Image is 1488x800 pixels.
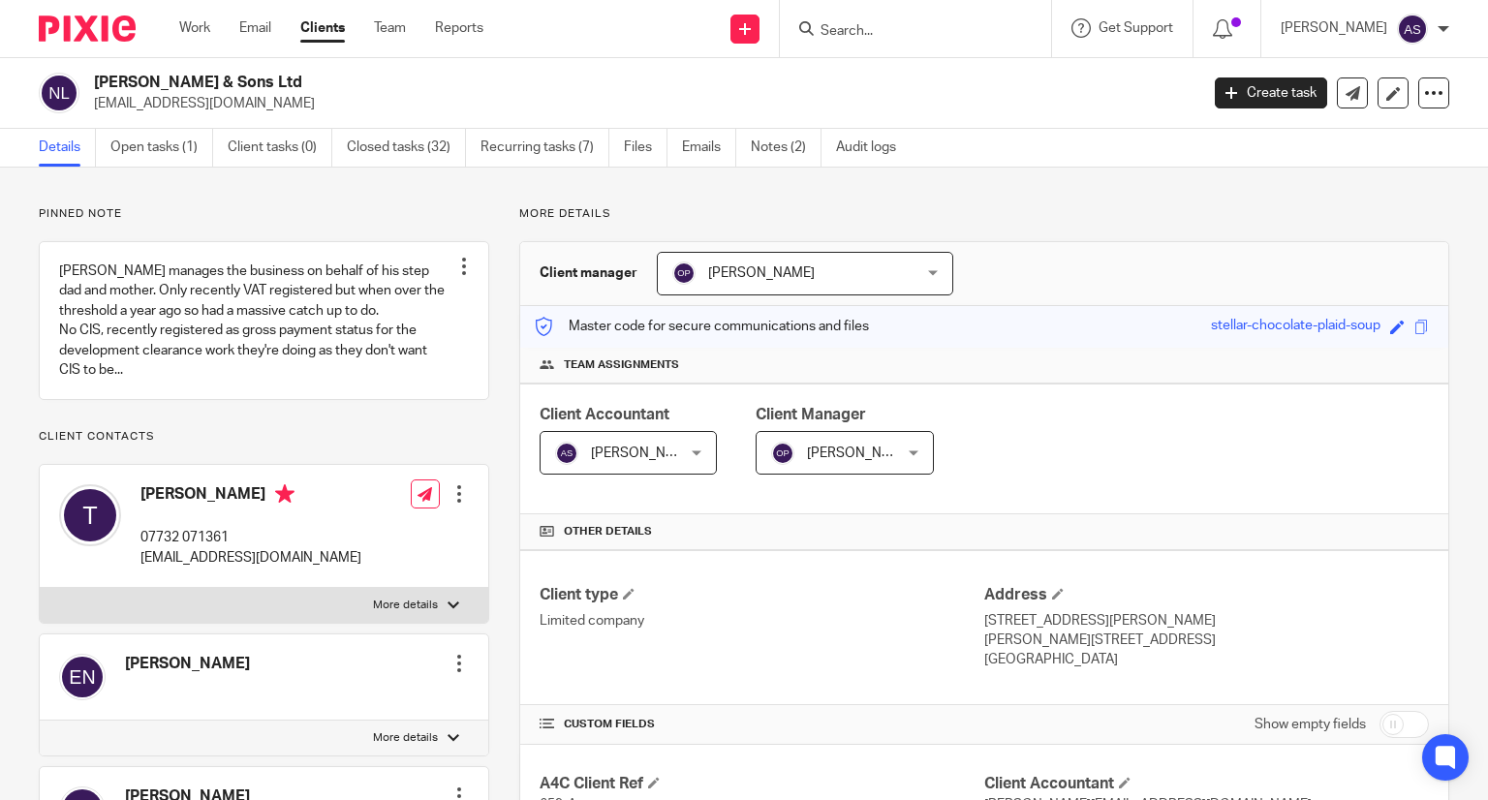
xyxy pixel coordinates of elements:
a: Team [374,18,406,38]
a: Clients [300,18,345,38]
p: [PERSON_NAME][STREET_ADDRESS] [984,631,1429,650]
h4: Client type [540,585,984,605]
a: Recurring tasks (7) [480,129,609,167]
h4: [PERSON_NAME] [140,484,361,508]
img: svg%3E [1397,14,1428,45]
p: More details [519,206,1449,222]
p: Client contacts [39,429,489,445]
h4: Client Accountant [984,774,1429,794]
a: Reports [435,18,483,38]
img: Pixie [39,15,136,42]
a: Notes (2) [751,129,821,167]
p: More details [373,598,438,613]
span: [PERSON_NAME] [708,266,815,280]
a: Open tasks (1) [110,129,213,167]
i: Primary [275,484,294,504]
label: Show empty fields [1255,715,1366,734]
a: Files [624,129,667,167]
h3: Client manager [540,263,637,283]
p: Master code for secure communications and files [535,317,869,336]
p: [PERSON_NAME] [1281,18,1387,38]
h4: CUSTOM FIELDS [540,717,984,732]
a: Work [179,18,210,38]
p: [EMAIL_ADDRESS][DOMAIN_NAME] [140,548,361,568]
span: Team assignments [564,357,679,373]
h4: Address [984,585,1429,605]
p: [STREET_ADDRESS][PERSON_NAME] [984,611,1429,631]
img: svg%3E [59,484,121,546]
input: Search [819,23,993,41]
h4: A4C Client Ref [540,774,984,794]
img: svg%3E [771,442,794,465]
h4: [PERSON_NAME] [125,654,250,674]
span: [PERSON_NAME] [807,446,914,460]
span: Get Support [1099,21,1173,35]
p: Pinned note [39,206,489,222]
img: svg%3E [672,262,696,285]
p: [GEOGRAPHIC_DATA] [984,650,1429,669]
p: More details [373,730,438,746]
span: Other details [564,524,652,539]
a: Emails [682,129,736,167]
a: Details [39,129,96,167]
p: [EMAIL_ADDRESS][DOMAIN_NAME] [94,94,1186,113]
p: 07732 071361 [140,528,361,547]
a: Email [239,18,271,38]
a: Client tasks (0) [228,129,332,167]
p: Limited company [540,611,984,631]
h2: [PERSON_NAME] & Sons Ltd [94,73,968,93]
span: Client Accountant [540,407,669,422]
img: svg%3E [59,654,106,700]
a: Create task [1215,77,1327,108]
a: Closed tasks (32) [347,129,466,167]
span: Client Manager [756,407,866,422]
span: [PERSON_NAME] [591,446,697,460]
img: svg%3E [39,73,79,113]
a: Audit logs [836,129,911,167]
img: svg%3E [555,442,578,465]
div: stellar-chocolate-plaid-soup [1211,316,1380,338]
